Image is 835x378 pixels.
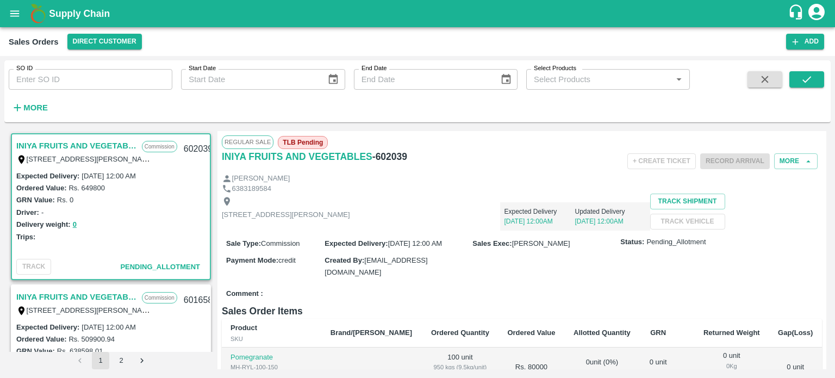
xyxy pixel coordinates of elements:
a: INIYA FRUITS AND VEGETABLES [16,290,136,304]
button: Select DC [67,34,142,49]
span: TLB Pending [278,136,328,149]
button: More [9,98,51,117]
label: Expected Delivery : [325,239,388,247]
input: Start Date [181,69,319,90]
p: [DATE] 12:00AM [504,216,575,226]
b: Supply Chain [49,8,110,19]
label: Rs. 0 [57,196,73,204]
button: More [774,153,818,169]
div: account of current user [807,2,826,25]
span: [EMAIL_ADDRESS][DOMAIN_NAME] [325,256,427,276]
label: Trips: [16,233,35,241]
label: Payment Mode : [226,256,278,264]
label: Created By : [325,256,364,264]
label: Start Date [189,64,216,73]
label: Status: [620,237,644,247]
h6: - 602039 [372,149,407,164]
button: Choose date [496,69,516,90]
button: open drawer [2,1,27,26]
label: [DATE] 12:00 AM [82,172,135,180]
b: Brand/[PERSON_NAME] [331,329,412,337]
b: Ordered Quantity [431,329,489,337]
span: Pending_Allotment [120,263,200,271]
button: Go to next page [133,352,151,369]
label: GRN Value: [16,347,55,355]
p: Pomegranate [230,352,313,363]
label: Delivery weight: [16,220,71,228]
a: Supply Chain [49,6,788,21]
label: End Date [362,64,387,73]
button: Go to page 2 [113,352,130,369]
span: Pending_Allotment [646,237,706,247]
label: Rs. 649800 [68,184,105,192]
button: page 1 [92,352,109,369]
div: 0 unit [649,357,668,377]
h6: Sales Order Items [222,303,822,319]
button: 0 [73,219,77,231]
div: MH-RYL-100-150 [230,362,313,372]
span: [PERSON_NAME] [512,239,570,247]
b: Allotted Quantity [574,329,631,337]
div: 0 unit ( 0 %) [573,357,631,377]
label: Comment : [226,289,263,299]
div: SKU [230,334,313,344]
button: Track Shipment [650,194,725,209]
span: credit [278,256,296,264]
p: Updated Delivery [575,207,646,216]
label: Ordered Value: [16,335,66,343]
div: 0 Kg [649,367,668,377]
label: Driver: [16,208,39,216]
b: Returned Weight [703,329,760,337]
img: logo [27,3,49,24]
div: 601658 [177,288,219,313]
div: 950 kgs (9.5kg/unit) [431,362,490,372]
div: 0 Kg [703,361,760,371]
span: [DATE] 12:00 AM [388,239,442,247]
input: Select Products [529,72,669,86]
label: Sale Type : [226,239,261,247]
div: customer-support [788,4,807,23]
p: Commission [142,292,177,303]
a: INIYA FRUITS AND VEGETABLES [222,149,372,164]
p: [PERSON_NAME] [232,173,290,184]
div: Sales Orders [9,35,59,49]
p: Commission [142,141,177,152]
p: [DATE] 12:00AM [575,216,646,226]
button: Add [786,34,824,49]
button: Open [672,72,686,86]
label: Ordered Value: [16,184,66,192]
label: GRN Value: [16,196,55,204]
div: 0 Kg [573,367,631,377]
label: [STREET_ADDRESS][PERSON_NAME] [27,306,155,314]
label: [STREET_ADDRESS][PERSON_NAME] [27,154,155,163]
p: Expected Delivery [504,207,575,216]
span: Commission [261,239,300,247]
label: Select Products [534,64,576,73]
label: Rs. 638598.01 [57,347,103,355]
label: Sales Exec : [472,239,512,247]
strong: More [23,103,48,112]
p: [STREET_ADDRESS][PERSON_NAME] [222,210,350,220]
label: Rs. 509900.94 [68,335,115,343]
label: Expected Delivery : [16,323,79,331]
label: - [41,208,43,216]
input: End Date [354,69,491,90]
span: Please dispatch the trip before ending [700,156,770,165]
label: Expected Delivery : [16,172,79,180]
label: SO ID [16,64,33,73]
nav: pagination navigation [70,352,152,369]
label: [DATE] 12:00 AM [82,323,135,331]
b: Product [230,324,257,332]
b: Ordered Value [507,329,555,337]
p: 6383189584 [232,184,271,194]
div: 602039 [177,137,219,162]
b: Gap(Loss) [778,329,813,337]
b: GRN [650,329,666,337]
a: INIYA FRUITS AND VEGETABLES [16,139,136,153]
button: Choose date [323,69,344,90]
input: Enter SO ID [9,69,172,90]
span: Regular Sale [222,135,273,148]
